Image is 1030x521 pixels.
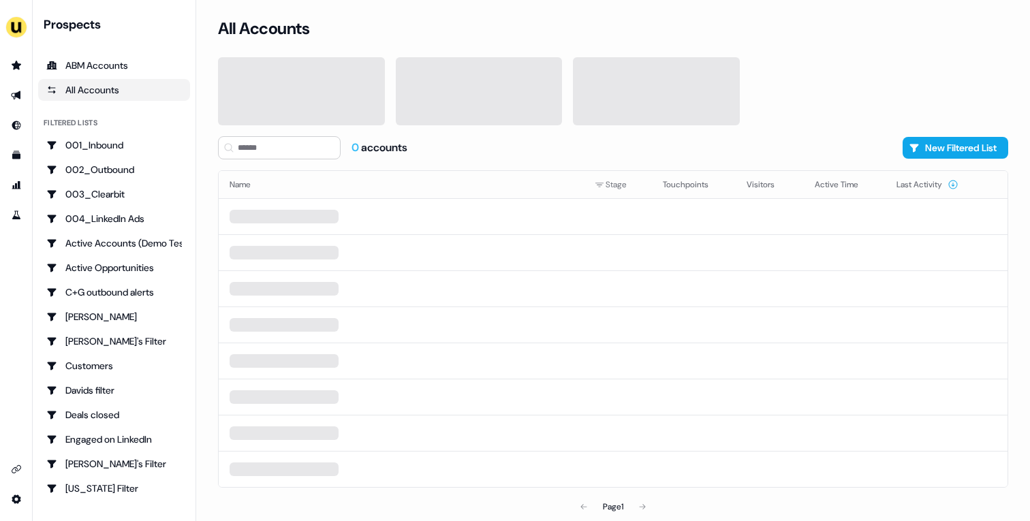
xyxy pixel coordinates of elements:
[352,140,361,155] span: 0
[38,79,190,101] a: All accounts
[46,138,182,152] div: 001_Inbound
[38,134,190,156] a: Go to 001_Inbound
[46,83,182,97] div: All Accounts
[38,159,190,180] a: Go to 002_Outbound
[46,261,182,274] div: Active Opportunities
[44,16,190,33] div: Prospects
[5,174,27,196] a: Go to attribution
[46,432,182,446] div: Engaged on LinkedIn
[38,477,190,499] a: Go to Georgia Filter
[46,212,182,225] div: 004_LinkedIn Ads
[44,117,97,129] div: Filtered lists
[38,404,190,426] a: Go to Deals closed
[219,171,584,198] th: Name
[46,187,182,201] div: 003_Clearbit
[46,457,182,471] div: [PERSON_NAME]'s Filter
[663,172,725,197] button: Touchpoints
[38,379,190,401] a: Go to Davids filter
[218,18,309,39] h3: All Accounts
[46,481,182,495] div: [US_STATE] Filter
[747,172,791,197] button: Visitors
[352,140,407,155] div: accounts
[38,183,190,205] a: Go to 003_Clearbit
[5,114,27,136] a: Go to Inbound
[38,208,190,230] a: Go to 004_LinkedIn Ads
[603,500,623,514] div: Page 1
[896,172,958,197] button: Last Activity
[38,232,190,254] a: Go to Active Accounts (Demo Test)
[5,144,27,166] a: Go to templates
[5,458,27,480] a: Go to integrations
[38,355,190,377] a: Go to Customers
[38,453,190,475] a: Go to Geneviève's Filter
[46,163,182,176] div: 002_Outbound
[38,257,190,279] a: Go to Active Opportunities
[46,383,182,397] div: Davids filter
[38,281,190,303] a: Go to C+G outbound alerts
[38,54,190,76] a: ABM Accounts
[46,359,182,373] div: Customers
[46,334,182,348] div: [PERSON_NAME]'s Filter
[5,488,27,510] a: Go to integrations
[46,59,182,72] div: ABM Accounts
[46,310,182,323] div: [PERSON_NAME]
[903,137,1008,159] button: New Filtered List
[46,408,182,422] div: Deals closed
[38,306,190,328] a: Go to Charlotte Stone
[38,428,190,450] a: Go to Engaged on LinkedIn
[815,172,875,197] button: Active Time
[5,204,27,226] a: Go to experiments
[38,330,190,352] a: Go to Charlotte's Filter
[5,84,27,106] a: Go to outbound experience
[595,178,641,191] div: Stage
[5,54,27,76] a: Go to prospects
[46,285,182,299] div: C+G outbound alerts
[46,236,182,250] div: Active Accounts (Demo Test)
